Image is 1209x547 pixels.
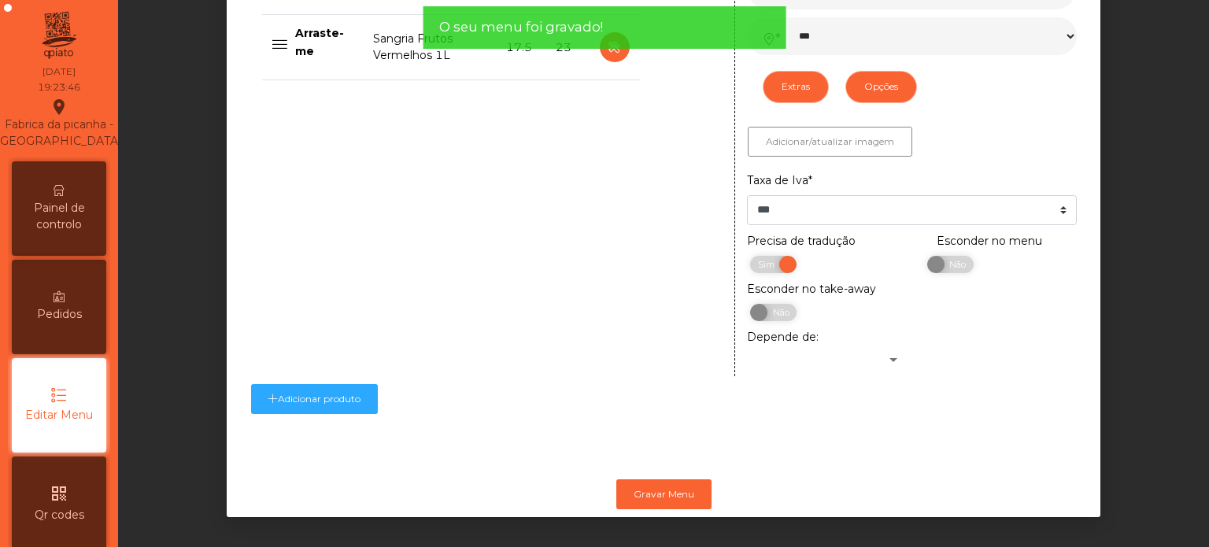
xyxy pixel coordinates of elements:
label: Precisa de tradução [747,233,856,249]
span: Qr codes [35,507,84,523]
label: Depende de: [747,329,819,346]
label: Taxa de Iva* [747,172,812,189]
span: Não [759,304,798,321]
button: Opções [845,71,917,102]
img: qpiato [39,8,78,63]
p: Arraste-me [295,24,354,60]
button: Adicionar/atualizar imagem [748,127,912,157]
button: Gravar Menu [616,479,712,509]
i: location_on [50,98,68,116]
i: qr_code [50,484,68,503]
span: Não [936,256,975,273]
label: Esconder no take-away [747,281,876,298]
div: 19:23:46 [38,80,80,94]
span: Sim [749,256,788,273]
span: Painel de controlo [16,200,102,233]
span: O seu menu foi gravado! [439,17,603,37]
button: Extras [763,71,829,102]
div: [DATE] [43,65,76,79]
button: Adicionar produto [251,384,378,414]
label: Esconder no menu [937,233,1042,249]
td: Sangria Frutos Vermelhos 1L [364,15,497,80]
span: Pedidos [37,306,82,323]
span: Editar Menu [25,407,93,423]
